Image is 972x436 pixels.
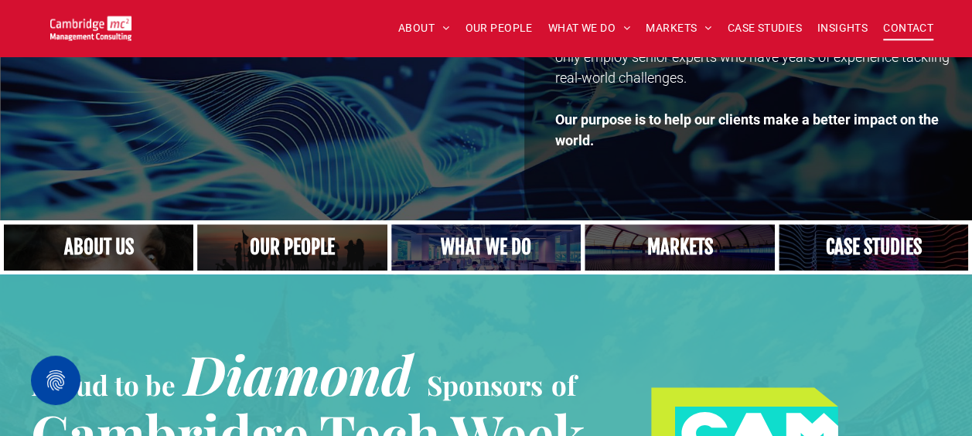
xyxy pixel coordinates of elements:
[391,224,581,271] a: A yoga teacher lifting his whole body off the ground in the peacock pose
[391,16,458,40] a: ABOUT
[50,15,131,41] img: Go to Homepage
[184,337,413,410] span: Diamond
[541,16,639,40] a: WHAT WE DO
[883,16,933,40] span: CONTACT
[810,16,875,40] a: INSIGHTS
[638,16,719,40] a: MARKETS
[4,224,193,271] a: Close up of woman's face, centered on her eyes
[555,28,955,86] span: What makes us different from other consultancies is our team. We only employ senior experts who h...
[197,224,387,271] a: A crowd in silhouette at sunset, on a rise or lookout point
[427,366,543,403] span: Sponsors
[720,16,810,40] a: CASE STUDIES
[551,366,576,403] span: of
[457,16,540,40] a: OUR PEOPLE
[31,366,176,403] span: Proud to be
[555,111,939,148] strong: Our purpose is to help our clients make a better impact on the world.
[875,16,941,40] a: CONTACT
